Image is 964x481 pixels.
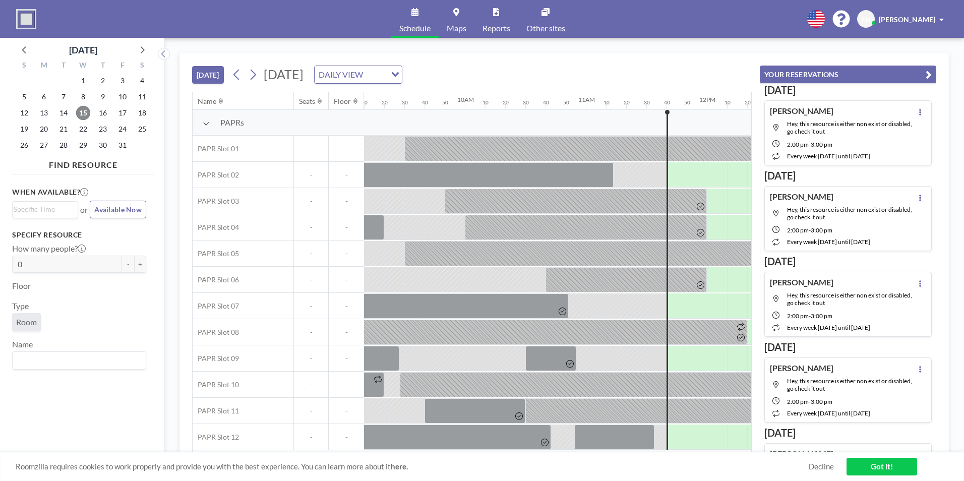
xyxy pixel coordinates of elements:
[12,281,31,291] label: Floor
[294,197,328,206] span: -
[135,106,149,120] span: Saturday, October 18, 2025
[787,226,809,234] span: 2:00 PM
[809,312,811,320] span: -
[15,59,34,73] div: S
[16,462,809,471] span: Roomzilla requires cookies to work properly and provide you with the best experience. You can lea...
[17,138,31,152] span: Sunday, October 26, 2025
[115,122,130,136] span: Friday, October 24, 2025
[787,238,870,246] span: every week [DATE] until [DATE]
[69,43,97,57] div: [DATE]
[76,138,90,152] span: Wednesday, October 29, 2025
[193,249,239,258] span: PAPR Slot 05
[193,433,239,442] span: PAPR Slot 12
[294,223,328,232] span: -
[37,122,51,136] span: Monday, October 20, 2025
[115,74,130,88] span: Friday, October 3, 2025
[193,170,239,179] span: PAPR Slot 02
[193,380,239,389] span: PAPR Slot 10
[134,256,146,273] button: +
[264,67,304,82] span: [DATE]
[14,354,140,367] input: Search for option
[329,144,364,153] span: -
[811,398,832,405] span: 3:00 PM
[770,449,833,459] h4: [PERSON_NAME]
[294,249,328,258] span: -
[193,144,239,153] span: PAPR Slot 01
[809,226,811,234] span: -
[879,15,935,24] span: [PERSON_NAME]
[811,226,832,234] span: 3:00 PM
[193,302,239,311] span: PAPR Slot 07
[329,197,364,206] span: -
[96,106,110,120] span: Thursday, October 16, 2025
[13,352,146,369] div: Search for option
[578,96,595,103] div: 11AM
[764,255,932,268] h3: [DATE]
[135,90,149,104] span: Saturday, October 11, 2025
[16,9,36,29] img: organization-logo
[770,363,833,373] h4: [PERSON_NAME]
[299,97,315,106] div: Seats
[764,427,932,439] h3: [DATE]
[115,90,130,104] span: Friday, October 10, 2025
[760,66,936,83] button: YOUR RESERVATIONS
[787,141,809,148] span: 2:00 PM
[96,74,110,88] span: Thursday, October 2, 2025
[329,302,364,311] span: -
[811,141,832,148] span: 3:00 PM
[192,66,224,84] button: [DATE]
[329,380,364,389] span: -
[294,354,328,363] span: -
[391,462,408,471] a: here.
[115,106,130,120] span: Friday, October 17, 2025
[809,462,834,471] a: Decline
[809,398,811,405] span: -
[664,99,670,106] div: 40
[382,99,388,106] div: 20
[809,141,811,148] span: -
[847,458,917,475] a: Got it!
[563,99,569,106] div: 50
[76,106,90,120] span: Wednesday, October 15, 2025
[483,24,510,32] span: Reports
[770,106,833,116] h4: [PERSON_NAME]
[861,15,871,24] span: FH
[294,144,328,153] span: -
[14,204,72,215] input: Search for option
[17,122,31,136] span: Sunday, October 19, 2025
[725,99,731,106] div: 10
[135,122,149,136] span: Saturday, October 25, 2025
[329,275,364,284] span: -
[624,99,630,106] div: 20
[764,341,932,353] h3: [DATE]
[294,302,328,311] span: -
[811,312,832,320] span: 3:00 PM
[294,406,328,415] span: -
[193,406,239,415] span: PAPR Slot 11
[74,59,93,73] div: W
[329,328,364,337] span: -
[198,97,216,106] div: Name
[122,256,134,273] button: -
[132,59,152,73] div: S
[12,156,154,170] h4: FIND RESOURCE
[12,230,146,239] h3: Specify resource
[12,301,29,311] label: Type
[193,223,239,232] span: PAPR Slot 04
[329,354,364,363] span: -
[543,99,549,106] div: 40
[193,354,239,363] span: PAPR Slot 09
[329,433,364,442] span: -
[37,138,51,152] span: Monday, October 27, 2025
[787,120,912,135] span: Hey, this resource is either non exist or disabled, go check it out
[447,24,466,32] span: Maps
[329,223,364,232] span: -
[294,328,328,337] span: -
[16,317,37,327] span: Room
[96,122,110,136] span: Thursday, October 23, 2025
[402,99,408,106] div: 30
[90,201,146,218] button: Available Now
[764,169,932,182] h3: [DATE]
[317,68,365,81] span: DAILY VIEW
[457,96,474,103] div: 10AM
